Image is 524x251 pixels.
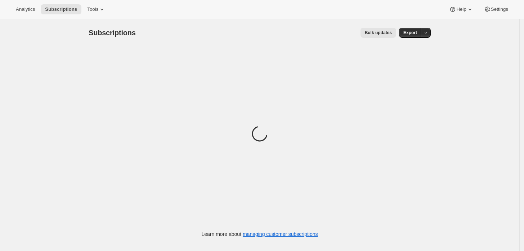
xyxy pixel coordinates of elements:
button: Export [399,28,421,38]
span: Tools [87,6,98,12]
p: Learn more about [202,231,318,238]
button: Bulk updates [360,28,396,38]
a: managing customer subscriptions [243,231,318,237]
button: Subscriptions [41,4,81,14]
span: Export [403,30,417,36]
button: Tools [83,4,110,14]
span: Help [456,6,466,12]
span: Subscriptions [45,6,77,12]
span: Settings [491,6,508,12]
button: Settings [479,4,512,14]
span: Bulk updates [365,30,392,36]
span: Subscriptions [89,29,136,37]
button: Analytics [12,4,39,14]
button: Help [445,4,478,14]
span: Analytics [16,6,35,12]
